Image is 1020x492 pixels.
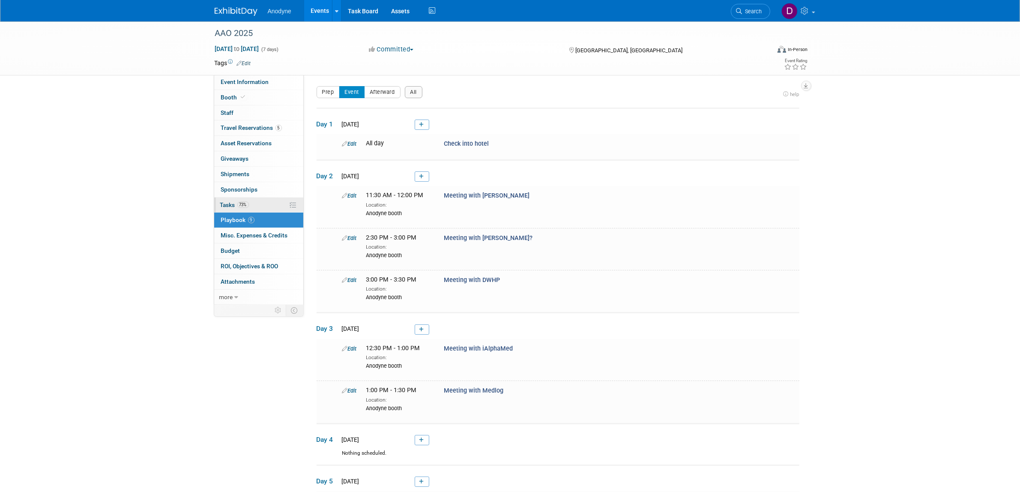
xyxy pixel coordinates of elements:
span: 3:00 PM - 3:30 PM [366,276,417,283]
a: Edit [342,192,357,199]
span: Booth [221,94,247,101]
span: to [233,45,241,52]
img: Dawn Jozwiak [781,3,798,19]
span: Search [742,8,762,15]
div: In-Person [787,46,808,53]
img: ExhibitDay [215,7,257,16]
div: AAO 2025 [212,26,757,41]
span: Staff [221,109,234,116]
div: Location: [366,284,431,293]
a: Edit [342,235,357,241]
a: Asset Reservations [214,136,303,151]
span: Travel Reservations [221,124,282,131]
div: Location: [366,200,431,209]
span: Event Information [221,78,269,85]
div: Anodyne booth [366,293,431,301]
span: Sponsorships [221,186,258,193]
a: Edit [342,345,357,352]
span: help [790,91,799,97]
td: Personalize Event Tab Strip [271,305,286,316]
div: Location: [366,395,431,404]
span: Giveaways [221,155,249,162]
span: Attachments [221,278,255,285]
span: 9 [248,217,254,223]
span: [DATE] [339,325,359,332]
a: ROI, Objectives & ROO [214,259,303,274]
a: Sponsorships [214,182,303,197]
span: Tasks [220,201,249,208]
span: Meeting with [PERSON_NAME]? [444,234,532,242]
div: Nothing scheduled. [317,450,799,465]
span: [DATE] [DATE] [215,45,260,53]
span: Asset Reservations [221,140,272,147]
a: Budget [214,243,303,258]
a: Edit [342,387,357,394]
div: Anodyne booth [366,404,431,412]
a: Giveaways [214,151,303,166]
span: more [219,294,233,300]
span: Day 2 [317,171,338,181]
img: Format-Inperson.png [778,46,786,53]
i: Booth reservation complete [241,95,245,99]
td: Tags [215,59,251,67]
div: Anodyne booth [366,361,431,370]
span: (7 days) [261,47,279,52]
span: Meeting with [PERSON_NAME] [444,192,529,199]
span: ROI, Objectives & ROO [221,263,278,270]
span: 5 [275,125,282,131]
button: All [405,86,423,98]
span: All day [366,140,384,147]
span: [DATE] [339,121,359,128]
span: Day 3 [317,324,338,333]
button: Committed [366,45,417,54]
span: Budget [221,247,240,254]
td: Toggle Event Tabs [286,305,303,316]
a: Shipments [214,167,303,182]
span: 12:30 PM - 1:00 PM [366,345,420,352]
div: Event Format [720,45,808,57]
a: Booth [214,90,303,105]
button: Event [339,86,365,98]
span: Misc. Expenses & Credits [221,232,288,239]
a: more [214,290,303,305]
div: Anodyne booth [366,251,431,259]
span: [GEOGRAPHIC_DATA], [GEOGRAPHIC_DATA] [575,47,682,54]
span: Meeting with Medlog [444,387,503,394]
span: Day 1 [317,120,338,129]
a: Playbook9 [214,213,303,228]
span: 11:30 AM - 12:00 PM [366,192,424,199]
div: Anodyne booth [366,209,431,217]
span: Anodyne [268,8,291,15]
a: Attachments [214,274,303,289]
div: Location: [366,353,431,361]
span: Meeting with DWHP [444,276,500,284]
span: [DATE] [339,436,359,443]
a: Edit [342,141,357,147]
span: 1:00 PM - 1:30 PM [366,387,417,394]
span: Day 5 [317,477,338,486]
a: Search [731,4,770,19]
a: Event Information [214,75,303,90]
a: Edit [342,277,357,283]
div: Event Rating [784,59,807,63]
a: Edit [237,60,251,66]
button: Afterward [364,86,401,98]
div: Location: [366,242,431,251]
a: Travel Reservations5 [214,120,303,135]
span: Playbook [221,216,254,223]
span: Day 4 [317,435,338,444]
span: 2:30 PM - 3:00 PM [366,234,417,241]
span: [DATE] [339,173,359,180]
button: Prep [317,86,340,98]
span: 73% [237,201,249,208]
span: Meeting with iAlphaMed [444,345,513,352]
span: Check into hotel [444,140,489,147]
span: Shipments [221,171,250,177]
a: Misc. Expenses & Credits [214,228,303,243]
span: [DATE] [339,478,359,485]
a: Staff [214,105,303,120]
a: Tasks73% [214,198,303,213]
